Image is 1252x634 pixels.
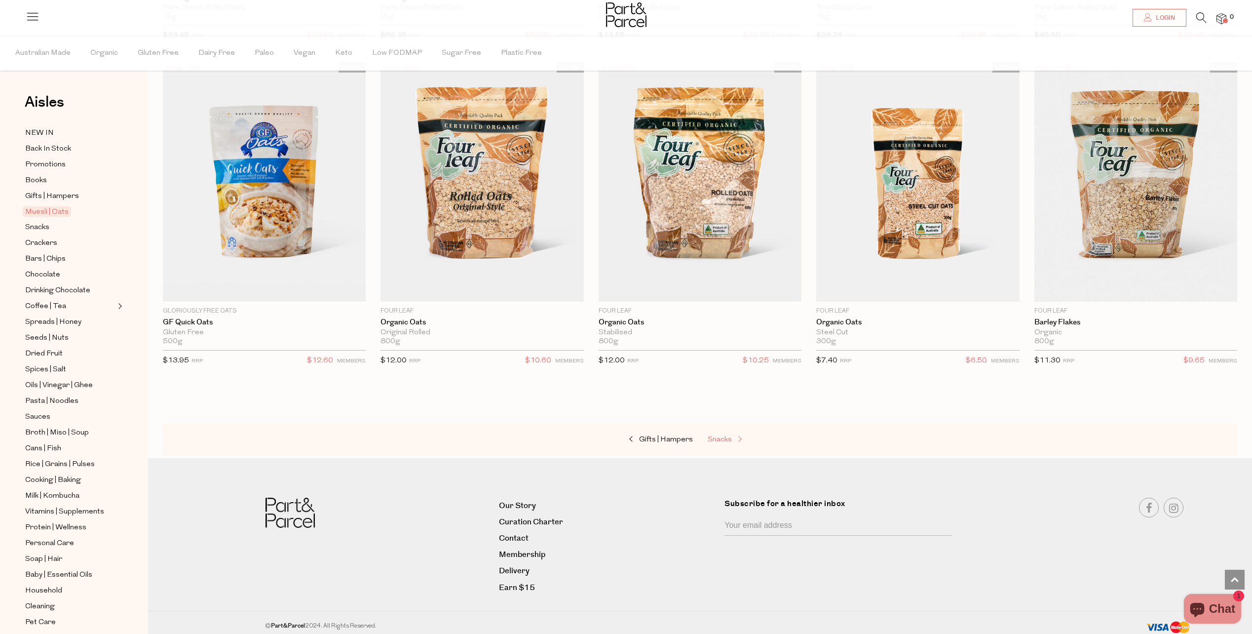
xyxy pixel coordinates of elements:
[501,36,542,71] span: Plastic Free
[25,348,63,360] span: Dried Fruit
[1063,358,1074,364] small: RRP
[1216,13,1226,24] a: 0
[25,569,115,581] a: Baby | Essential Oils
[1034,307,1237,316] p: Four Leaf
[25,91,64,113] span: Aisles
[816,62,1019,302] img: Organic Oats
[25,395,115,407] a: Pasta | Noodles
[25,206,115,218] a: Muesli | Oats
[25,284,115,297] a: Drinking Chocolate
[266,621,980,631] div: © 2024. All Rights Reserved.
[1153,14,1175,22] span: Login
[25,427,89,439] span: Broth | Miso | Soup
[599,357,625,364] span: $12.00
[15,36,71,71] span: Australian Made
[163,62,366,302] img: GF Quick Oats
[499,499,717,513] a: Our Story
[25,490,115,502] a: Milk | Kombucha
[380,337,400,346] span: 800g
[708,434,806,446] a: Snacks
[816,337,836,346] span: 300g
[25,396,78,407] span: Pasta | Noodles
[266,498,315,528] img: Part&Parcel
[25,174,115,187] a: Books
[25,569,92,581] span: Baby | Essential Oils
[294,36,315,71] span: Vegan
[25,553,115,565] a: Soap | Hair
[25,617,56,629] span: Pet Care
[337,358,366,364] small: MEMBERS
[25,458,115,471] a: Rice | Grains | Pulses
[163,357,189,364] span: $13.95
[25,537,115,550] a: Personal Care
[1183,355,1205,367] span: $9.65
[25,316,115,328] a: Spreads | Honey
[25,348,115,360] a: Dried Fruit
[555,358,584,364] small: MEMBERS
[627,358,639,364] small: RRP
[163,318,366,327] a: GF Quick Oats
[1227,13,1236,22] span: 0
[816,318,1019,327] a: Organic Oats
[138,36,179,71] span: Gluten Free
[708,436,732,443] span: Snacks
[380,357,407,364] span: $12.00
[25,506,104,518] span: Vitamins | Supplements
[639,436,693,443] span: Gifts | Hampers
[25,285,90,297] span: Drinking Chocolate
[25,554,62,565] span: Soap | Hair
[1146,621,1190,634] img: payment-methods.png
[25,380,93,392] span: Oils | Vinegar | Ghee
[1034,337,1054,346] span: 800g
[816,307,1019,316] p: Four Leaf
[1034,62,1237,302] img: Barley Flakes
[1181,594,1244,626] inbox-online-store-chat: Shopify online store chat
[25,301,66,313] span: Coffee | Tea
[442,36,481,71] span: Sugar Free
[816,328,1019,337] div: Steel Cut
[372,36,422,71] span: Low FODMAP
[25,191,79,202] span: Gifts | Hampers
[25,363,115,376] a: Spices | Salt
[1209,358,1237,364] small: MEMBERS
[25,475,81,486] span: Cooking | Baking
[991,358,1020,364] small: MEMBERS
[25,521,115,534] a: Protein | Wellness
[25,269,115,281] a: Chocolate
[255,36,274,71] span: Paleo
[606,2,646,27] img: Part&Parcel
[1034,357,1061,364] span: $11.30
[25,253,66,265] span: Bars | Chips
[25,253,115,265] a: Bars | Chips
[25,601,55,613] span: Cleaning
[599,307,801,316] p: Four Leaf
[25,158,115,171] a: Promotions
[594,434,693,446] a: Gifts | Hampers
[25,490,79,502] span: Milk | Kombucha
[380,307,583,316] p: Four Leaf
[25,379,115,392] a: Oils | Vinegar | Ghee
[191,358,203,364] small: RRP
[25,585,115,597] a: Household
[25,585,62,597] span: Household
[1133,9,1186,27] a: Login
[25,127,115,139] a: NEW IN
[25,190,115,202] a: Gifts | Hampers
[1034,318,1237,327] a: Barley Flakes
[724,498,957,517] label: Subscribe for a healthier inbox
[599,328,801,337] div: Stabilised
[23,206,71,217] span: Muesli | Oats
[25,538,74,550] span: Personal Care
[25,364,66,376] span: Spices | Salt
[115,300,122,312] button: Expand/Collapse Coffee | Tea
[25,522,86,534] span: Protein | Wellness
[307,355,333,367] span: $12.60
[25,616,115,629] a: Pet Care
[25,222,49,234] span: Snacks
[499,581,717,594] a: Earn $15
[25,95,64,119] a: Aisles
[25,238,57,249] span: Crackers
[840,358,851,364] small: RRP
[25,442,115,455] a: Cans | Fish
[25,459,95,471] span: Rice | Grains | Pulses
